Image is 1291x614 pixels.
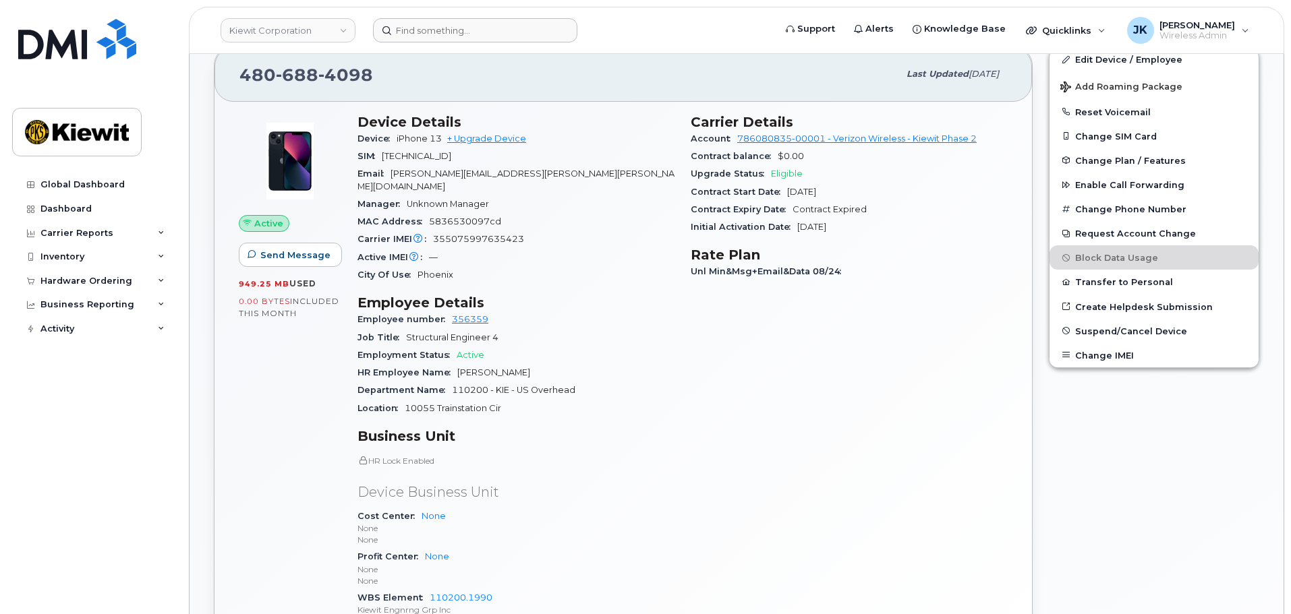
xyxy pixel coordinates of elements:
button: Change IMEI [1050,343,1259,367]
span: WBS Element [357,592,430,603]
span: Add Roaming Package [1060,82,1182,94]
span: Employment Status [357,350,457,360]
span: [DATE] [787,187,816,197]
span: JK [1133,22,1147,38]
span: Device [357,133,397,144]
span: Eligible [771,168,803,179]
a: Knowledge Base [903,16,1015,42]
div: Jamie Krussel [1118,17,1259,44]
a: + Upgrade Device [447,133,526,144]
iframe: Messenger Launcher [1232,555,1281,604]
div: Quicklinks [1016,17,1115,44]
span: Contract Expired [793,204,867,214]
span: — [429,252,438,262]
span: Knowledge Base [924,22,1006,36]
span: Department Name [357,385,452,395]
span: 355075997635423 [433,234,524,244]
span: Active [254,217,283,230]
a: Kiewit Corporation [221,18,355,42]
span: Last updated [907,69,969,79]
span: [PERSON_NAME] [1159,20,1235,30]
p: HR Lock Enabled [357,455,675,466]
span: Job Title [357,332,406,342]
h3: Business Unit [357,428,675,444]
span: $0.00 [778,151,804,161]
span: included this month [239,296,339,318]
span: Alerts [865,22,894,36]
span: Manager [357,199,407,209]
span: Quicklinks [1042,25,1091,36]
span: Structural Engineer 4 [406,332,498,342]
span: 4098 [318,65,373,85]
span: Profit Center [357,551,425,561]
span: MAC Address [357,216,429,226]
p: Device Business Unit [357,483,675,502]
span: Wireless Admin [1159,30,1235,41]
p: None [357,522,675,534]
span: City Of Use [357,270,418,280]
span: 10055 Trainstation Cir [405,403,501,413]
span: 480 [239,65,373,85]
button: Add Roaming Package [1050,72,1259,100]
button: Block Data Usage [1050,245,1259,270]
span: used [289,278,316,288]
span: Initial Activation Date [691,222,797,232]
span: Phoenix [418,270,453,280]
a: 110200.1990 [430,592,492,603]
span: iPhone 13 [397,133,442,144]
span: 0.00 Bytes [239,297,290,306]
h3: Employee Details [357,295,675,311]
input: Find something... [373,18,577,42]
h3: Device Details [357,114,675,130]
span: Location [357,403,405,413]
button: Request Account Change [1050,221,1259,245]
button: Change SIM Card [1050,124,1259,148]
span: Contract Expiry Date [691,204,793,214]
button: Suspend/Cancel Device [1050,319,1259,343]
h3: Rate Plan [691,247,1008,263]
button: Send Message [239,243,342,267]
a: None [422,511,446,521]
span: Change Plan / Features [1075,155,1186,165]
h3: Carrier Details [691,114,1008,130]
span: 5836530097cd [429,216,501,226]
button: Transfer to Personal [1050,270,1259,294]
p: None [357,563,675,575]
span: [DATE] [797,222,826,232]
span: 949.25 MB [239,279,289,288]
span: Carrier IMEI [357,234,433,244]
span: [PERSON_NAME] [457,367,530,377]
a: Edit Device / Employee [1050,47,1259,71]
span: Support [797,22,835,36]
p: None [357,575,675,586]
a: 786080835-00001 - Verizon Wireless - Kiewit Phase 2 [737,133,977,144]
span: Email [357,168,391,179]
a: Alerts [844,16,903,42]
button: Enable Call Forwarding [1050,173,1259,197]
span: [PERSON_NAME][EMAIL_ADDRESS][PERSON_NAME][PERSON_NAME][DOMAIN_NAME] [357,168,675,191]
span: SIM [357,151,382,161]
span: Enable Call Forwarding [1075,180,1184,190]
span: Active [457,350,484,360]
img: image20231002-3703462-1ig824h.jpeg [250,121,331,202]
button: Change Phone Number [1050,197,1259,221]
span: Account [691,133,737,144]
span: 110200 - KIE - US Overhead [452,385,575,395]
span: Contract Start Date [691,187,787,197]
span: Unl Min&Msg+Email&Data 08/24 [691,266,848,276]
span: [TECHNICAL_ID] [382,151,451,161]
span: Upgrade Status [691,168,771,179]
a: Support [776,16,844,42]
span: 688 [276,65,318,85]
span: Send Message [260,249,331,262]
span: Active IMEI [357,252,429,262]
span: Suspend/Cancel Device [1075,326,1187,336]
a: None [425,551,449,561]
span: Cost Center [357,511,422,521]
span: Unknown Manager [407,199,489,209]
button: Reset Voicemail [1050,100,1259,124]
span: HR Employee Name [357,367,457,377]
a: 356359 [452,314,488,324]
button: Change Plan / Features [1050,148,1259,173]
span: Contract balance [691,151,778,161]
